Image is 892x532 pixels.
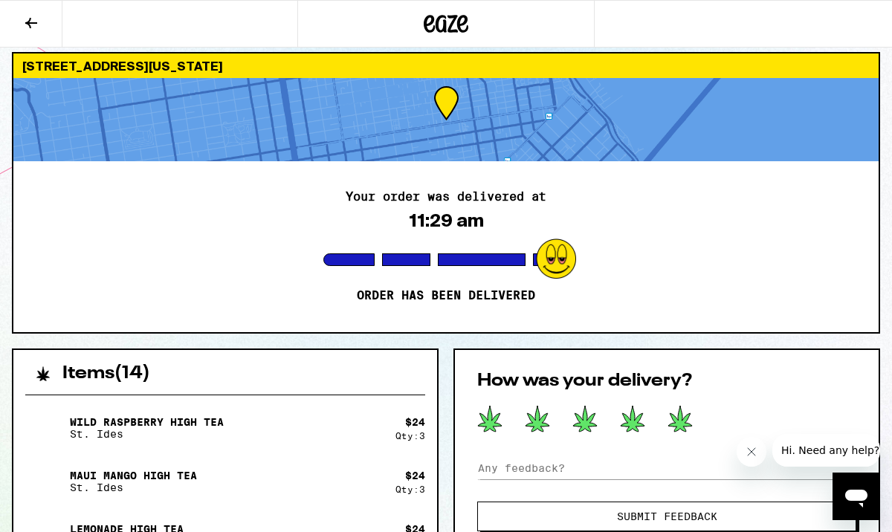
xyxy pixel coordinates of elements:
div: [STREET_ADDRESS][US_STATE] [13,53,879,78]
div: $ 24 [405,416,425,428]
input: Any feedback? [477,457,856,479]
iframe: Message from company [772,434,880,467]
div: Qty: 3 [395,431,425,441]
div: Qty: 3 [395,484,425,494]
h2: Your order was delivered at [346,191,546,203]
p: St. Ides [70,428,224,440]
span: Submit Feedback [617,511,717,522]
p: Order has been delivered [357,288,535,303]
iframe: Close message [737,437,766,467]
img: Maui Mango High Tea [25,461,67,502]
iframe: Button to launch messaging window [833,473,880,520]
button: Submit Feedback [477,502,856,531]
p: St. Ides [70,481,197,493]
div: $ 24 [405,470,425,481]
h2: How was your delivery? [477,372,856,390]
div: 11:29 am [409,210,484,231]
img: Wild Raspberry High Tea [25,407,67,449]
p: Maui Mango High Tea [70,470,197,481]
p: Wild Raspberry High Tea [70,416,224,428]
h2: Items ( 14 ) [62,365,150,383]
